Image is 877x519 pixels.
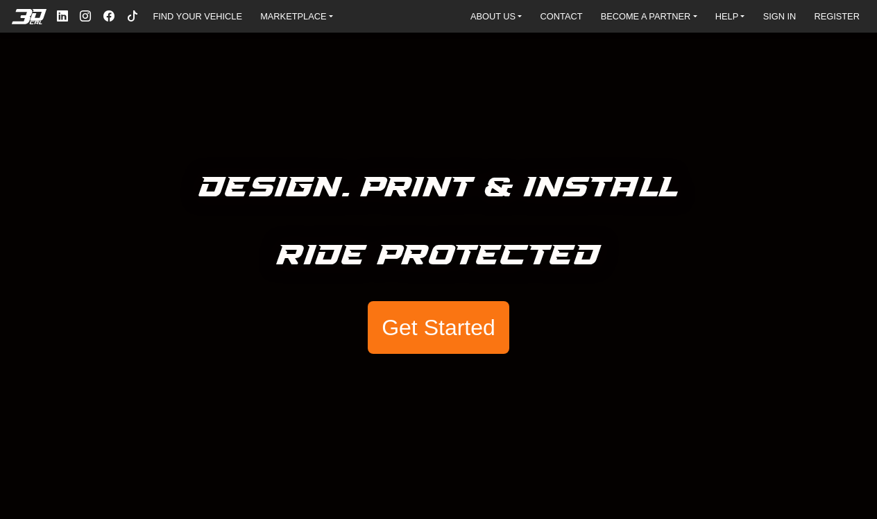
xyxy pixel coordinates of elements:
[758,7,802,26] a: SIGN IN
[535,7,588,26] a: CONTACT
[465,7,527,26] a: ABOUT US
[710,7,751,26] a: HELP
[277,233,601,279] h5: Ride Protected
[368,301,509,354] button: Get Started
[199,165,679,211] h5: Design. Print & Install
[148,7,248,26] a: FIND YOUR VEHICLE
[808,7,865,26] a: REGISTER
[595,7,703,26] a: BECOME A PARTNER
[255,7,339,26] a: MARKETPLACE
